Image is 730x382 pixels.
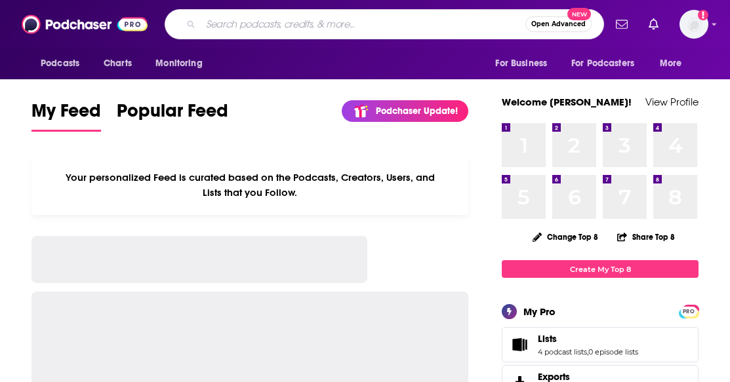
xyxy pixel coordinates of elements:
[567,8,591,20] span: New
[525,229,606,245] button: Change Top 8
[523,305,556,318] div: My Pro
[679,10,708,39] img: User Profile
[681,307,697,316] span: PRO
[502,260,699,278] a: Create My Top 8
[679,10,708,39] button: Show profile menu
[538,333,638,345] a: Lists
[104,54,132,73] span: Charts
[117,100,228,132] a: Popular Feed
[538,347,587,356] a: 4 podcast lists
[165,9,604,39] div: Search podcasts, credits, & more...
[146,51,219,76] button: open menu
[31,100,101,130] span: My Feed
[651,51,699,76] button: open menu
[538,333,557,345] span: Lists
[31,51,96,76] button: open menu
[495,54,547,73] span: For Business
[531,21,586,28] span: Open Advanced
[155,54,202,73] span: Monitoring
[588,347,638,356] a: 0 episode lists
[502,327,699,362] span: Lists
[571,54,634,73] span: For Podcasters
[506,335,533,354] a: Lists
[486,51,563,76] button: open menu
[41,54,79,73] span: Podcasts
[587,347,588,356] span: ,
[31,100,101,132] a: My Feed
[117,100,228,130] span: Popular Feed
[525,16,592,32] button: Open AdvancedNew
[643,13,664,35] a: Show notifications dropdown
[660,54,682,73] span: More
[376,105,458,117] p: Podchaser Update!
[681,306,697,316] a: PRO
[698,10,708,20] svg: Add a profile image
[679,10,708,39] span: Logged in as HavasAlexa
[645,96,699,108] a: View Profile
[563,51,653,76] button: open menu
[611,13,633,35] a: Show notifications dropdown
[22,12,148,37] img: Podchaser - Follow, Share and Rate Podcasts
[502,96,632,108] a: Welcome [PERSON_NAME]!
[95,51,140,76] a: Charts
[617,224,676,250] button: Share Top 8
[201,14,525,35] input: Search podcasts, credits, & more...
[31,155,468,215] div: Your personalized Feed is curated based on the Podcasts, Creators, Users, and Lists that you Follow.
